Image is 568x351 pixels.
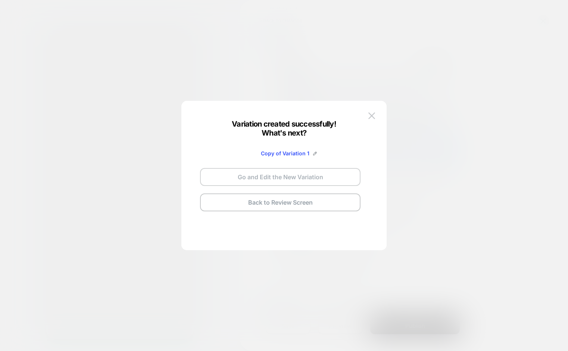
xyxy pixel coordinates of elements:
button: Back to Review Screen [200,193,361,211]
button: Go and Edit the New Variation [200,168,361,186]
img: edit [313,152,317,155]
div: Variation created successfully! What's next? [232,119,336,137]
img: close [368,112,375,119]
span: Copy of Variation 1 [261,150,309,156]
